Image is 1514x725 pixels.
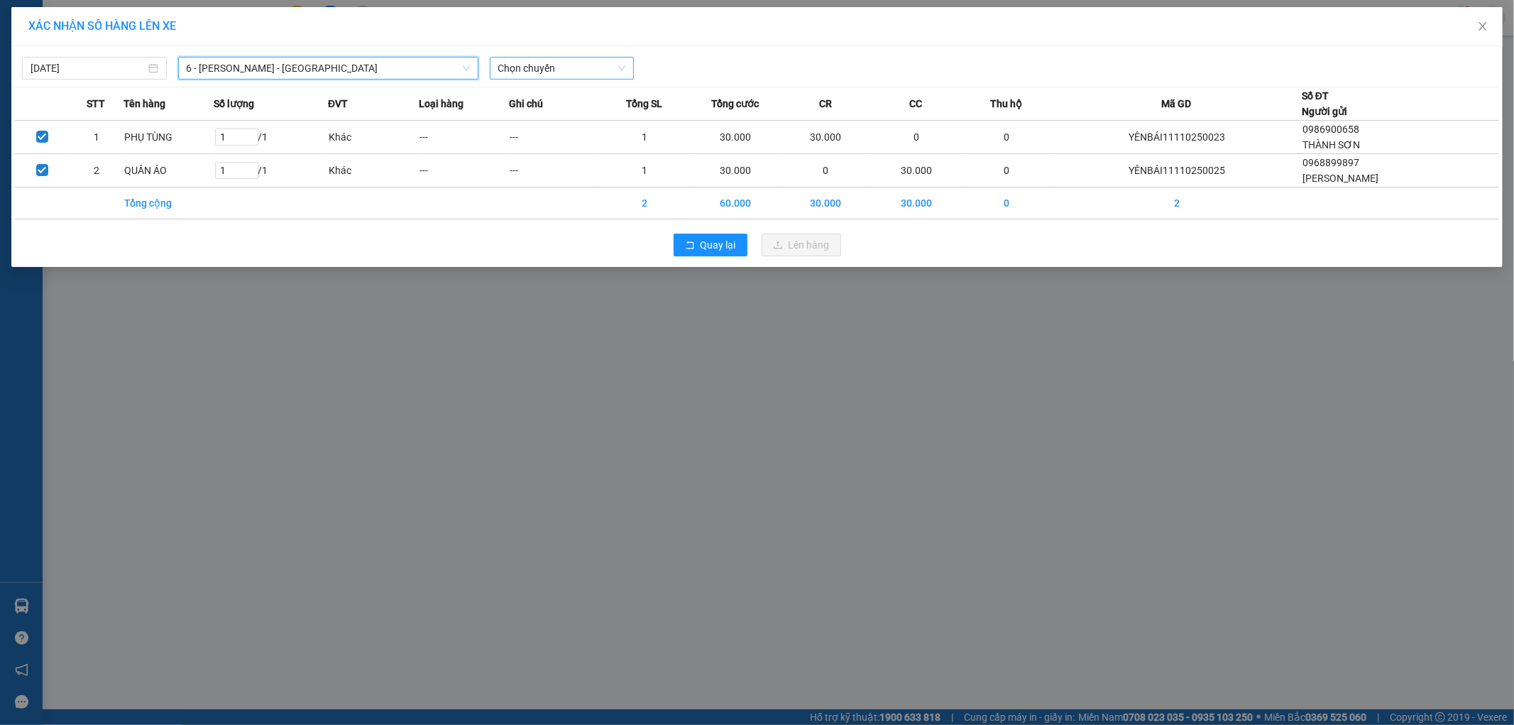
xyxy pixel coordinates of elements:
span: rollback [685,240,695,251]
span: Thu hộ [990,96,1022,111]
td: YÊNBÁI11110250025 [1052,154,1302,187]
td: 0 [962,187,1053,219]
td: 0 [781,154,872,187]
span: STT [87,96,105,111]
td: Tổng cộng [124,187,214,219]
td: 30.000 [781,187,872,219]
td: 0 [962,121,1053,154]
td: 30.000 [781,121,872,154]
td: --- [509,121,600,154]
span: XÁC NHẬN SỐ HÀNG LÊN XE [28,19,176,33]
span: CR [819,96,832,111]
span: down [462,64,471,72]
span: Mã GD [1162,96,1192,111]
span: Chọn chuyến [498,58,626,79]
button: uploadLên hàng [762,234,841,256]
div: Số ĐT Người gửi [1302,88,1347,119]
td: 30.000 [690,121,781,154]
span: Tổng SL [626,96,662,111]
span: CC [909,96,922,111]
span: THÀNH SƠN [1302,139,1360,151]
td: 0 [871,121,962,154]
span: Ghi chú [509,96,543,111]
button: Close [1463,7,1503,47]
span: Tên hàng [124,96,165,111]
span: close [1477,21,1488,32]
td: --- [509,154,600,187]
td: / 1 [214,154,329,187]
td: 0 [962,154,1053,187]
span: Quay lại [701,237,736,253]
td: QUẦN ÁO [124,154,214,187]
button: rollbackQuay lại [674,234,747,256]
td: 1 [600,154,691,187]
td: 1 [600,121,691,154]
td: 2 [70,154,124,187]
td: Khác [328,154,419,187]
td: 30.000 [871,187,962,219]
td: 1 [70,121,124,154]
td: 2 [600,187,691,219]
td: 60.000 [690,187,781,219]
span: [PERSON_NAME] [1302,173,1378,184]
td: 2 [1052,187,1302,219]
span: Tổng cước [711,96,759,111]
input: 12/10/2025 [31,60,146,76]
span: Loại hàng [419,96,463,111]
td: --- [419,121,510,154]
td: PHỤ TÙNG [124,121,214,154]
td: YÊNBÁI11110250023 [1052,121,1302,154]
span: 6 - Yên Bái - Ga [187,58,470,79]
td: 30.000 [690,154,781,187]
span: Số lượng [214,96,255,111]
td: Khác [328,121,419,154]
span: 0986900658 [1302,124,1359,135]
td: / 1 [214,121,329,154]
td: 30.000 [871,154,962,187]
span: 0968899897 [1302,157,1359,168]
span: ĐVT [328,96,348,111]
td: --- [419,154,510,187]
